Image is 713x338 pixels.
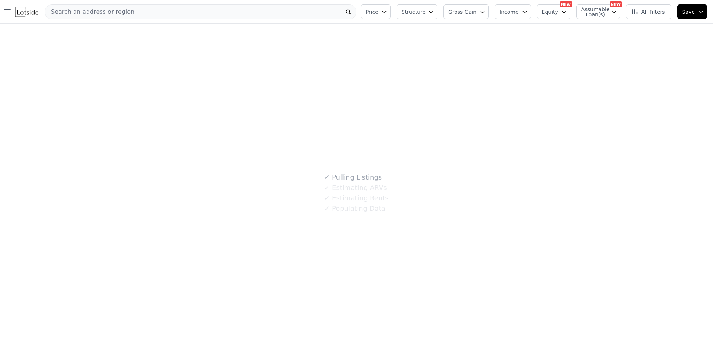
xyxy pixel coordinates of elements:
button: Assumable Loan(s) [576,4,620,19]
span: Equity [542,8,558,16]
div: NEW [610,1,622,7]
span: Gross Gain [448,8,476,16]
div: Estimating ARVs [324,183,387,193]
span: Price [366,8,378,16]
span: ✓ [324,194,330,202]
button: Save [677,4,707,19]
button: Price [361,4,391,19]
span: All Filters [631,8,665,16]
div: NEW [560,1,572,7]
span: ✓ [324,205,330,212]
span: Assumable Loan(s) [581,7,605,17]
button: Structure [397,4,437,19]
div: Estimating Rents [324,193,388,203]
div: Pulling Listings [324,172,382,183]
img: Lotside [15,7,38,17]
span: ✓ [324,174,330,181]
span: ✓ [324,184,330,191]
span: Income [499,8,519,16]
div: Populating Data [324,203,385,214]
button: All Filters [626,4,671,19]
button: Equity [537,4,570,19]
button: Income [495,4,531,19]
button: Gross Gain [443,4,489,19]
span: Structure [401,8,425,16]
span: Search an address or region [45,7,134,16]
span: Save [682,8,695,16]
